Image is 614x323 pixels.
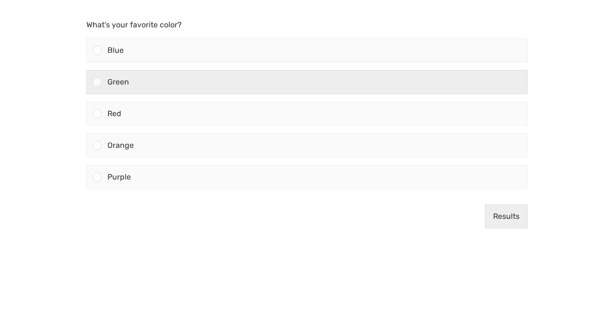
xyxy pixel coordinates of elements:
[107,109,121,118] span: Red
[107,141,134,150] span: Orange
[86,19,528,31] p: What's your favorite color?
[485,204,528,228] button: Results
[107,172,131,181] span: Purple
[107,77,129,86] span: Green
[107,46,124,55] span: Blue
